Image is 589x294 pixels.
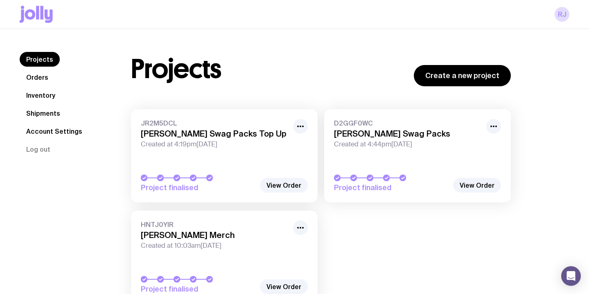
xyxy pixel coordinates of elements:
[334,129,481,139] h3: [PERSON_NAME] Swag Packs
[141,230,288,240] h3: [PERSON_NAME] Merch
[453,178,501,193] a: View Order
[141,284,255,294] span: Project finalised
[324,109,511,202] a: D2GGF0WC[PERSON_NAME] Swag PacksCreated at 4:44pm[DATE]Project finalised
[20,88,62,103] a: Inventory
[334,183,449,193] span: Project finalised
[20,106,67,121] a: Shipments
[555,7,569,22] a: RJ
[20,124,89,139] a: Account Settings
[141,183,255,193] span: Project finalised
[20,70,55,85] a: Orders
[20,52,60,67] a: Projects
[20,142,57,157] button: Log out
[131,56,221,82] h1: Projects
[561,266,581,286] div: Open Intercom Messenger
[141,140,288,148] span: Created at 4:19pm[DATE]
[141,119,288,127] span: JR2M5DCL
[334,119,481,127] span: D2GGF0WC
[260,279,308,294] a: View Order
[131,109,318,202] a: JR2M5DCL[PERSON_NAME] Swag Packs Top UpCreated at 4:19pm[DATE]Project finalised
[414,65,511,86] a: Create a new project
[334,140,481,148] span: Created at 4:44pm[DATE]
[141,220,288,229] span: HNTJ0YIR
[260,178,308,193] a: View Order
[141,242,288,250] span: Created at 10:03am[DATE]
[141,129,288,139] h3: [PERSON_NAME] Swag Packs Top Up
